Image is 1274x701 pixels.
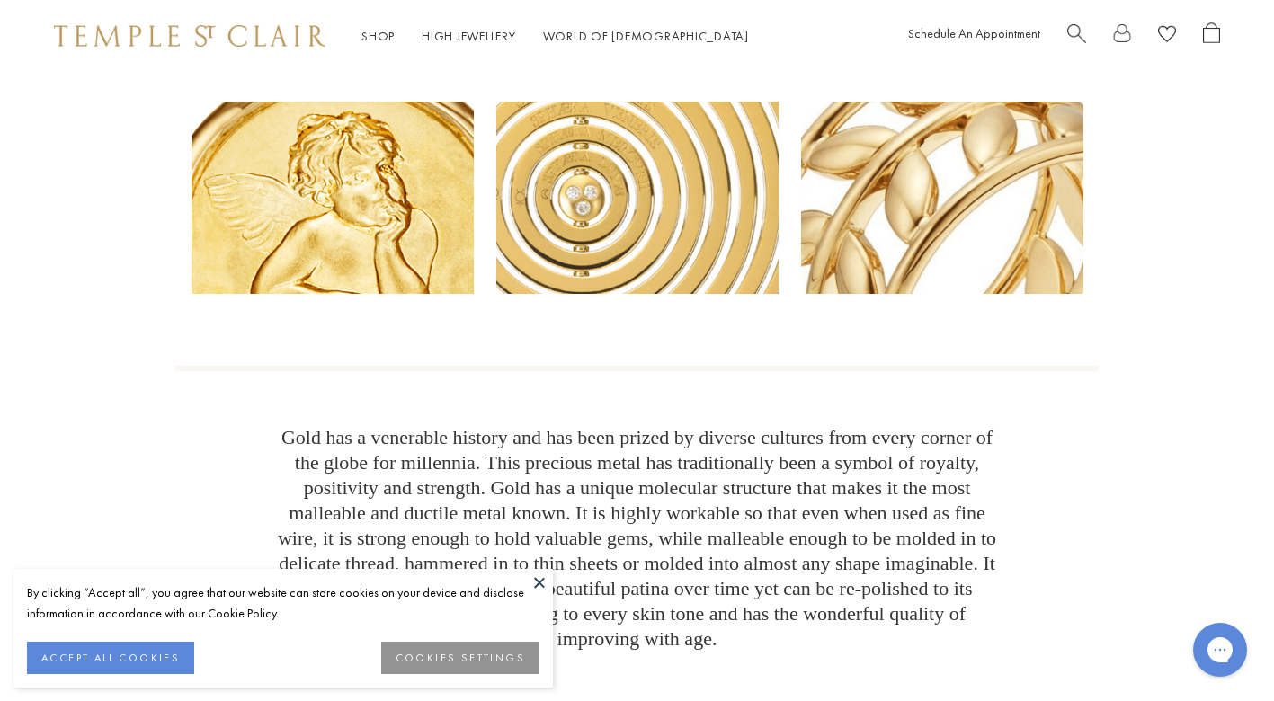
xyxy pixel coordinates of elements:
[27,582,539,624] div: By clicking “Accept all”, you agree that our website can store cookies on your device and disclos...
[54,25,325,47] img: Temple St. Clair
[422,28,516,44] a: High JewelleryHigh Jewellery
[361,28,395,44] a: ShopShop
[192,102,474,294] img: our-gold1_628x.png
[908,25,1040,41] a: Schedule An Appointment
[1067,22,1086,50] a: Search
[361,25,749,48] nav: Main navigation
[1203,22,1220,50] a: Open Shopping Bag
[1158,22,1176,50] a: View Wishlist
[801,102,1083,294] img: our-gold3_900x.png
[1184,617,1256,683] iframe: Gorgias live chat messenger
[496,102,779,294] img: our-gold2_628x.png
[381,642,539,674] button: COOKIES SETTINGS
[543,28,749,44] a: World of [DEMOGRAPHIC_DATA]World of [DEMOGRAPHIC_DATA]
[27,642,194,674] button: ACCEPT ALL COOKIES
